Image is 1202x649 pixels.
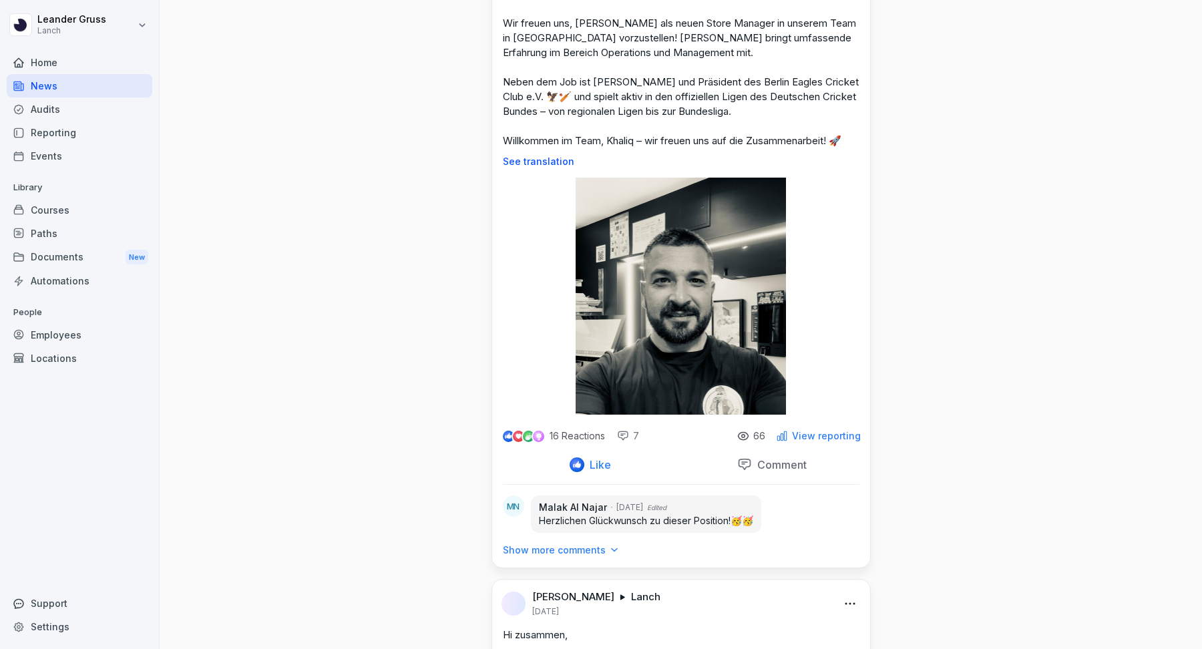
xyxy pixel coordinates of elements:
a: Automations [7,269,152,292]
p: See translation [503,156,859,167]
img: l5aexj2uen8fva72jjw1hczl.png [502,592,526,616]
div: 7 [617,429,639,443]
img: love [514,431,524,441]
a: Audits [7,97,152,121]
p: [PERSON_NAME] [532,590,614,604]
p: Lanch [631,590,660,604]
img: inspiring [533,430,544,442]
p: Leander Gruss [37,14,106,25]
a: Courses [7,198,152,222]
p: Herzlichen Glückwunsch zu dieser Position!🥳🥳 [539,514,753,527]
p: People [7,302,152,323]
p: [DATE] [532,606,559,617]
div: New [126,250,148,265]
p: 16 Reactions [550,431,605,441]
a: Employees [7,323,152,347]
a: Events [7,144,152,168]
p: Show more comments [503,544,606,557]
p: Lanch [37,26,106,35]
a: News [7,74,152,97]
p: Edited [647,503,666,513]
a: Paths [7,222,152,245]
p: Comment [752,458,807,471]
img: celebrate [523,431,534,442]
a: Locations [7,347,152,370]
a: Reporting [7,121,152,144]
a: Settings [7,615,152,638]
img: like [503,431,514,441]
p: 66 [753,431,765,441]
div: Support [7,592,152,615]
div: Documents [7,245,152,270]
a: Home [7,51,152,74]
p: Malak Al Najar [539,501,607,514]
img: qplbxslv5cnufj18462mc5zf.png [576,178,787,415]
p: Library [7,177,152,198]
p: [DATE] [616,501,643,513]
p: View reporting [792,431,861,441]
a: DocumentsNew [7,245,152,270]
p: Like [584,458,611,471]
div: MN [503,495,524,517]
